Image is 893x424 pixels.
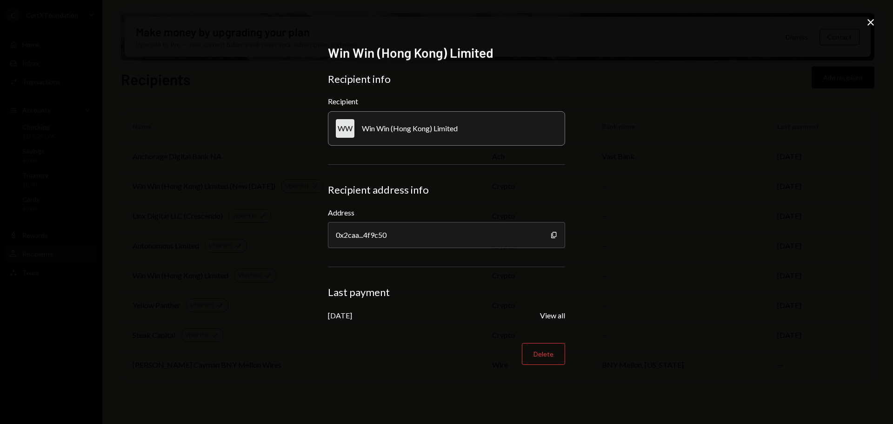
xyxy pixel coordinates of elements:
[336,119,354,138] div: WW
[328,183,565,196] div: Recipient address info
[522,343,565,365] button: Delete
[328,311,352,320] div: [DATE]
[328,44,565,62] h2: Win Win (Hong Kong) Limited
[328,207,565,218] label: Address
[328,97,565,106] div: Recipient
[328,222,565,248] div: 0x2caa...4f9c50
[328,73,565,86] div: Recipient info
[540,311,565,321] button: View all
[328,286,565,299] div: Last payment
[362,124,458,133] div: Win Win (Hong Kong) Limited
